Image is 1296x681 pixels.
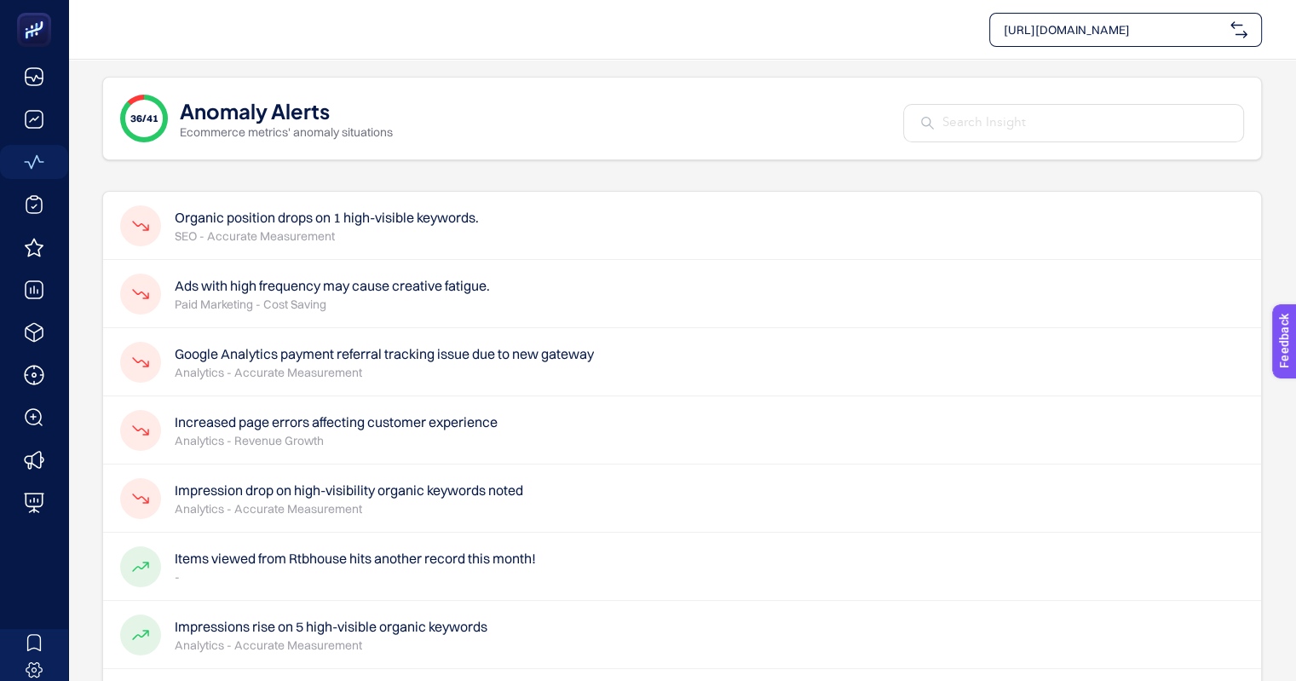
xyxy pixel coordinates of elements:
span: Feedback [10,5,65,19]
p: Analytics - Accurate Measurement [175,364,594,381]
span: [URL][DOMAIN_NAME] [1004,21,1224,38]
h4: Ads with high frequency may cause creative fatigue. [175,275,490,296]
p: Ecommerce metrics' anomaly situations [180,124,393,141]
p: - [175,568,536,586]
h4: Google Analytics payment referral tracking issue due to new gateway [175,343,594,364]
h4: Impression drop on high-visibility organic keywords noted [175,480,523,500]
img: svg%3e [1230,21,1247,38]
h4: Organic position drops on 1 high-visible keywords. [175,207,479,228]
img: Search Insight [921,117,934,130]
h4: Increased page errors affecting customer experience [175,412,498,432]
h1: Anomaly Alerts [180,96,330,124]
h4: Impressions rise on 5 high-visible organic keywords [175,616,487,637]
h4: Items viewed from Rtbhouse hits another record this month! [175,548,536,568]
p: Analytics - Accurate Measurement [175,500,523,517]
p: Analytics - Revenue Growth [175,432,498,449]
input: Search Insight [942,113,1226,133]
span: 36/41 [130,112,158,125]
p: Analytics - Accurate Measurement [175,637,487,654]
p: SEO - Accurate Measurement [175,228,479,245]
p: Paid Marketing - Cost Saving [175,296,490,313]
